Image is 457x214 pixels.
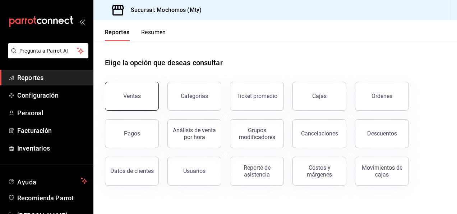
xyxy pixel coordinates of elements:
[183,168,206,174] div: Usuarios
[17,108,87,118] span: Personal
[17,177,78,185] span: Ayuda
[141,29,166,41] button: Resumen
[17,126,87,135] span: Facturación
[8,43,88,58] button: Pregunta a Parrot AI
[181,93,208,99] div: Categorías
[236,93,277,99] div: Ticket promedio
[17,143,87,153] span: Inventarios
[312,93,327,99] div: Cajas
[79,19,85,24] button: open_drawer_menu
[105,29,166,41] div: navigation tabs
[235,127,279,141] div: Grupos modificadores
[167,157,221,186] button: Usuarios
[105,29,130,41] button: Reportes
[301,130,338,137] div: Cancelaciones
[105,119,159,148] button: Pagos
[235,164,279,178] div: Reporte de asistencia
[17,193,87,203] span: Recomienda Parrot
[297,164,342,178] div: Costos y márgenes
[17,73,87,83] span: Reportes
[105,57,223,68] h1: Elige la opción que deseas consultar
[230,82,284,111] button: Ticket promedio
[167,119,221,148] button: Análisis de venta por hora
[105,82,159,111] button: Ventas
[110,168,154,174] div: Datos de clientes
[5,52,88,60] a: Pregunta a Parrot AI
[355,82,409,111] button: Órdenes
[124,130,140,137] div: Pagos
[292,82,346,111] button: Cajas
[355,157,409,186] button: Movimientos de cajas
[292,119,346,148] button: Cancelaciones
[123,93,141,99] div: Ventas
[360,164,404,178] div: Movimientos de cajas
[167,82,221,111] button: Categorías
[230,157,284,186] button: Reporte de asistencia
[355,119,409,148] button: Descuentos
[105,157,159,186] button: Datos de clientes
[292,157,346,186] button: Costos y márgenes
[125,6,202,14] h3: Sucursal: Mochomos (Mty)
[172,127,217,141] div: Análisis de venta por hora
[19,47,77,55] span: Pregunta a Parrot AI
[17,90,87,100] span: Configuración
[230,119,284,148] button: Grupos modificadores
[367,130,397,137] div: Descuentos
[371,93,392,99] div: Órdenes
